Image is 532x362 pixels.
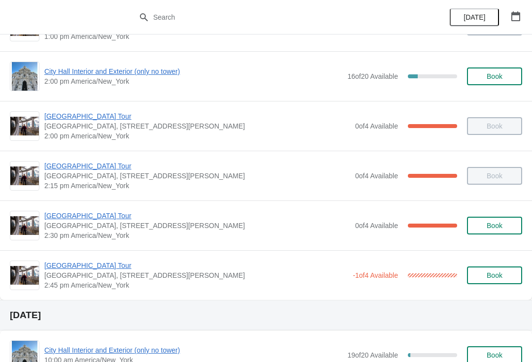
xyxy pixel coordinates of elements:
[347,351,398,359] span: 19 of 20 Available
[487,222,502,230] span: Book
[44,161,350,171] span: [GEOGRAPHIC_DATA] Tour
[467,217,522,234] button: Book
[487,351,502,359] span: Book
[12,62,38,91] img: City Hall Interior and Exterior (only no tower) | | 2:00 pm America/New_York
[44,131,350,141] span: 2:00 pm America/New_York
[44,171,350,181] span: [GEOGRAPHIC_DATA], [STREET_ADDRESS][PERSON_NAME]
[467,67,522,85] button: Book
[44,66,342,76] span: City Hall Interior and Exterior (only no tower)
[467,266,522,284] button: Book
[44,345,342,355] span: City Hall Interior and Exterior (only no tower)
[44,221,350,230] span: [GEOGRAPHIC_DATA], [STREET_ADDRESS][PERSON_NAME]
[10,216,39,235] img: City Hall Tower Tour | City Hall Visitor Center, 1400 John F Kennedy Boulevard Suite 121, Philade...
[153,8,399,26] input: Search
[355,222,398,230] span: 0 of 4 Available
[450,8,499,26] button: [DATE]
[44,230,350,240] span: 2:30 pm America/New_York
[44,32,350,41] span: 1:00 pm America/New_York
[44,181,350,191] span: 2:15 pm America/New_York
[353,271,398,279] span: -1 of 4 Available
[355,172,398,180] span: 0 of 4 Available
[44,261,348,270] span: [GEOGRAPHIC_DATA] Tour
[10,266,39,285] img: City Hall Tower Tour | City Hall Visitor Center, 1400 John F Kennedy Boulevard Suite 121, Philade...
[464,13,485,21] span: [DATE]
[10,166,39,186] img: City Hall Tower Tour | City Hall Visitor Center, 1400 John F Kennedy Boulevard Suite 121, Philade...
[44,270,348,280] span: [GEOGRAPHIC_DATA], [STREET_ADDRESS][PERSON_NAME]
[347,72,398,80] span: 16 of 20 Available
[44,121,350,131] span: [GEOGRAPHIC_DATA], [STREET_ADDRESS][PERSON_NAME]
[44,76,342,86] span: 2:00 pm America/New_York
[355,122,398,130] span: 0 of 4 Available
[487,271,502,279] span: Book
[44,280,348,290] span: 2:45 pm America/New_York
[44,111,350,121] span: [GEOGRAPHIC_DATA] Tour
[44,211,350,221] span: [GEOGRAPHIC_DATA] Tour
[10,310,522,320] h2: [DATE]
[487,72,502,80] span: Book
[10,117,39,136] img: City Hall Tower Tour | City Hall Visitor Center, 1400 John F Kennedy Boulevard Suite 121, Philade...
